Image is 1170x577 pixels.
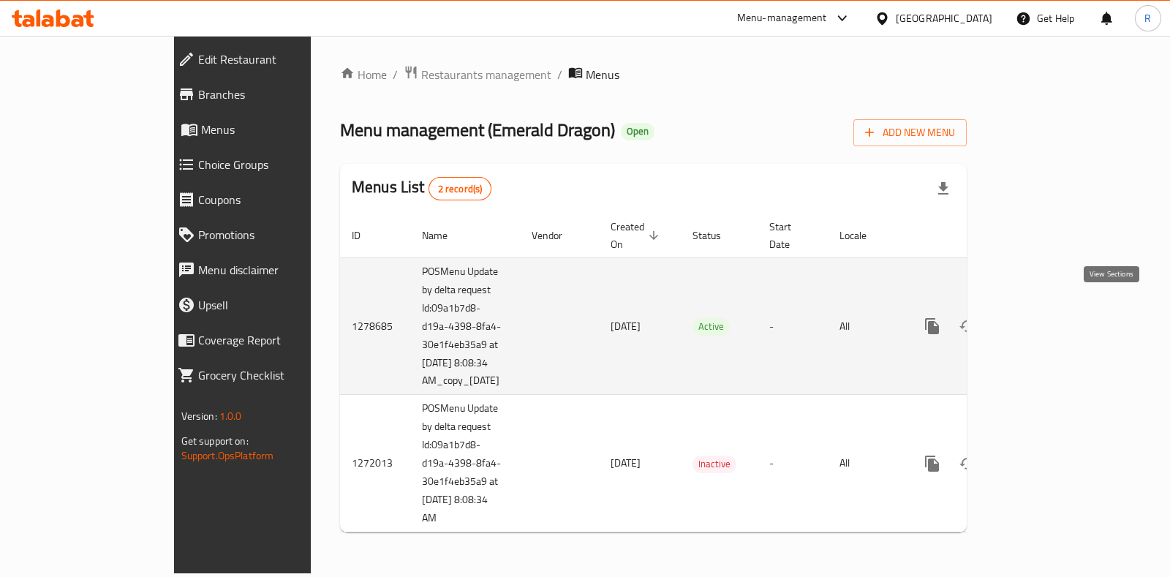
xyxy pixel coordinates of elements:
li: / [393,66,398,83]
a: Edit Restaurant [166,42,369,77]
a: Grocery Checklist [166,358,369,393]
span: 2 record(s) [429,182,491,196]
div: Inactive [692,456,736,473]
a: Choice Groups [166,147,369,182]
td: 1272013 [340,395,410,532]
span: Edit Restaurant [198,50,358,68]
span: Coverage Report [198,331,358,349]
span: Promotions [198,226,358,244]
button: more [915,446,950,481]
span: Inactive [692,456,736,472]
a: Support.OpsPlatform [181,446,274,465]
td: All [828,395,903,532]
span: Choice Groups [198,156,358,173]
button: Change Status [950,446,985,481]
td: - [758,257,828,395]
a: Menus [166,112,369,147]
span: Upsell [198,296,358,314]
td: All [828,257,903,395]
span: Start Date [769,218,810,253]
span: Add New Menu [865,124,955,142]
span: Menus [201,121,358,138]
span: Menu disclaimer [198,261,358,279]
a: Menu disclaimer [166,252,369,287]
span: Open [621,125,654,137]
span: R [1144,10,1151,26]
a: Restaurants management [404,65,551,84]
span: Locale [839,227,886,244]
span: Restaurants management [421,66,551,83]
td: POSMenu Update by delta request Id:09a1b7d8-d19a-4398-8fa4-30e1f4eb35a9 at [DATE] 8:08:34 AM_copy... [410,257,520,395]
a: Coupons [166,182,369,217]
div: Total records count [429,177,492,200]
a: Promotions [166,217,369,252]
button: Change Status [950,309,985,344]
span: [DATE] [611,317,641,336]
span: Created On [611,218,663,253]
span: Status [692,227,740,244]
span: Branches [198,86,358,103]
span: Vendor [532,227,581,244]
span: Get support on: [181,431,249,450]
span: Menus [586,66,619,83]
nav: breadcrumb [340,65,967,84]
li: / [557,66,562,83]
table: enhanced table [340,214,1067,533]
button: more [915,309,950,344]
td: - [758,395,828,532]
a: Coverage Report [166,323,369,358]
td: POSMenu Update by delta request Id:09a1b7d8-d19a-4398-8fa4-30e1f4eb35a9 at [DATE] 8:08:34 AM [410,395,520,532]
div: Menu-management [737,10,827,27]
h2: Menus List [352,176,491,200]
span: Name [422,227,467,244]
span: [DATE] [611,453,641,472]
span: 1.0.0 [219,407,242,426]
th: Actions [903,214,1067,258]
span: Grocery Checklist [198,366,358,384]
span: Menu management ( Emerald Dragon ) [340,113,615,146]
div: Active [692,318,730,336]
div: Export file [926,171,961,206]
a: Upsell [166,287,369,323]
button: Add New Menu [853,119,967,146]
span: ID [352,227,380,244]
a: Branches [166,77,369,112]
span: Version: [181,407,217,426]
span: Active [692,318,730,335]
span: Coupons [198,191,358,208]
td: 1278685 [340,257,410,395]
div: Open [621,123,654,140]
div: [GEOGRAPHIC_DATA] [896,10,992,26]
